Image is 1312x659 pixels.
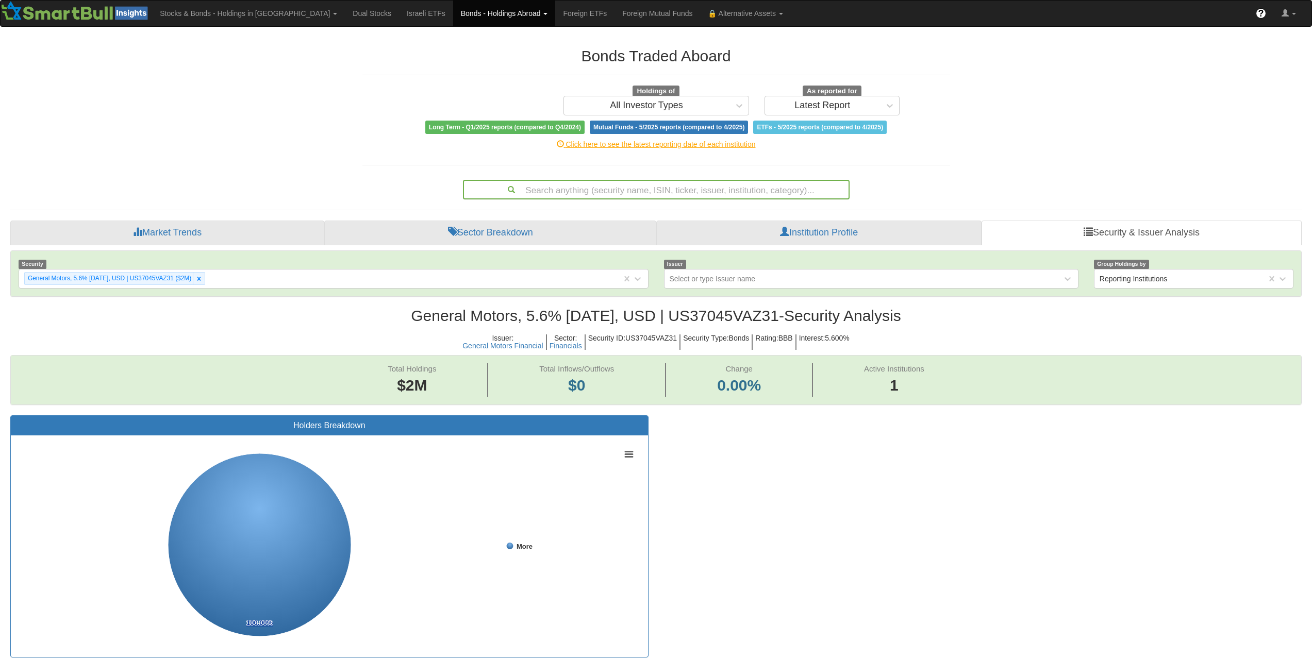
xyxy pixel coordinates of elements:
span: 0.00% [717,375,761,397]
span: Group Holdings by [1094,260,1149,268]
img: Smartbull [1,1,152,21]
a: Bonds - Holdings Abroad [453,1,556,26]
div: Click here to see the latest reporting date of each institution [355,139,958,149]
a: Sector Breakdown [324,221,656,245]
a: ? [1248,1,1274,26]
span: Long Term - Q1/2025 reports (compared to Q4/2024) [425,121,585,134]
span: Total Inflows/Outflows [539,364,614,373]
div: Latest Report [794,100,850,111]
a: 🔒 Alternative Assets [700,1,790,26]
h5: Interest : 5.600% [796,334,852,350]
span: Holdings of [633,86,679,97]
div: All Investor Types [610,100,683,111]
div: Search anything (security name, ISIN, ticker, issuer, institution, category)... [464,181,849,198]
span: $2M [397,377,427,394]
span: Mutual Funds - 5/2025 reports (compared to 4/2025) [590,121,748,134]
span: Security [19,260,46,268]
div: Select or type Issuer name [670,274,756,284]
h5: Security Type : Bonds [680,334,753,350]
h5: Security ID : US37045VAZ31 [586,334,681,350]
span: 1 [864,375,924,397]
span: Issuer [664,260,687,268]
a: Foreign ETFs [555,1,615,26]
h5: Rating : BBB [753,334,796,350]
span: ? [1258,8,1264,19]
div: Reporting Institutions [1100,274,1168,284]
span: $0 [568,377,585,394]
a: Institution Profile [656,221,982,245]
h2: Bonds Traded Aboard [362,47,950,64]
span: ETFs - 5/2025 reports (compared to 4/2025) [753,121,887,134]
a: Stocks & Bonds - Holdings in [GEOGRAPHIC_DATA] [152,1,345,26]
span: Active Institutions [864,364,924,373]
div: General Motors, 5.6% [DATE], USD | US37045VAZ31 ($2M) [25,273,193,284]
button: Financials [550,342,582,350]
tspan: 100.00% [246,619,273,627]
button: General Motors Financial [462,342,543,350]
a: Foreign Mutual Funds [615,1,700,26]
span: Total Holdings [388,364,436,373]
h3: Holders Breakdown [19,421,640,430]
a: Security & Issuer Analysis [982,221,1302,245]
a: Dual Stocks [345,1,399,26]
h5: Sector : [547,334,586,350]
h5: Issuer : [460,334,546,350]
span: As reported for [803,86,861,97]
span: Change [725,364,753,373]
h2: General Motors, 5.6% [DATE], USD | US37045VAZ31 - Security Analysis [10,307,1302,324]
a: Israeli ETFs [399,1,453,26]
a: Market Trends [10,221,324,245]
tspan: More [517,543,533,550]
